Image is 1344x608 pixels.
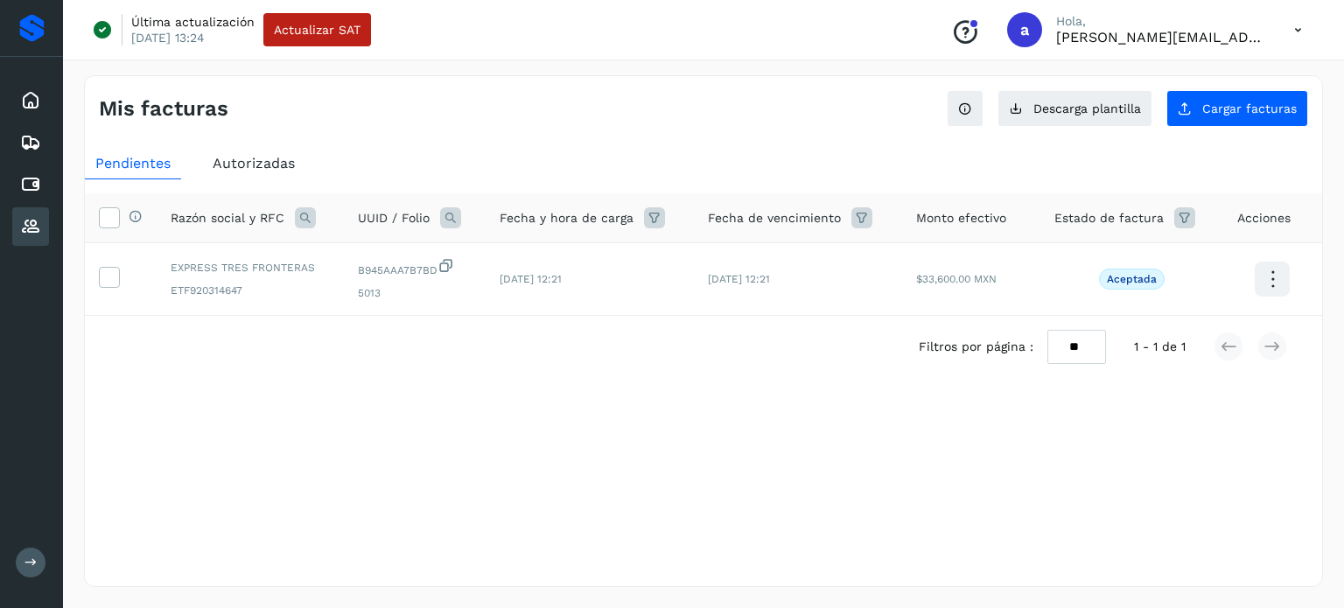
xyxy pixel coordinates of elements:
[358,209,430,227] span: UUID / Folio
[997,90,1152,127] button: Descarga plantilla
[358,285,472,301] span: 5013
[919,338,1033,356] span: Filtros por página :
[1056,14,1266,29] p: Hola,
[1237,209,1291,227] span: Acciones
[708,273,770,285] span: [DATE] 12:21
[12,81,49,120] div: Inicio
[1134,338,1186,356] span: 1 - 1 de 1
[916,209,1006,227] span: Monto efectivo
[171,209,284,227] span: Razón social y RFC
[95,155,171,171] span: Pendientes
[1107,273,1157,285] p: Aceptada
[708,209,841,227] span: Fecha de vencimiento
[500,273,562,285] span: [DATE] 12:21
[263,13,371,46] button: Actualizar SAT
[131,30,205,45] p: [DATE] 13:24
[1054,209,1164,227] span: Estado de factura
[171,260,330,276] span: EXPRESS TRES FRONTERAS
[131,14,255,30] p: Última actualización
[1166,90,1308,127] button: Cargar facturas
[274,24,360,36] span: Actualizar SAT
[99,96,228,122] h4: Mis facturas
[12,165,49,204] div: Cuentas por pagar
[213,155,295,171] span: Autorizadas
[1033,102,1141,115] span: Descarga plantilla
[12,207,49,246] div: Proveedores
[916,273,997,285] span: $33,600.00 MXN
[1202,102,1297,115] span: Cargar facturas
[171,283,330,298] span: ETF920314647
[1056,29,1266,45] p: alejandro.delafuente@grupoventi.com.mx
[358,257,472,278] span: B945AAA7B7BD
[500,209,633,227] span: Fecha y hora de carga
[12,123,49,162] div: Embarques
